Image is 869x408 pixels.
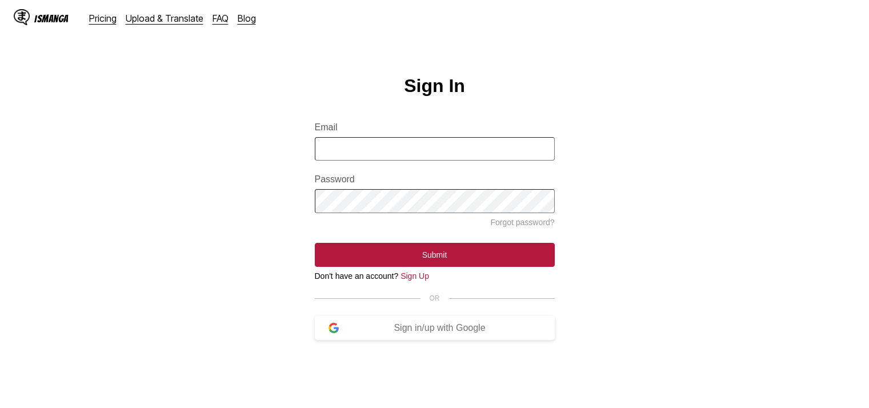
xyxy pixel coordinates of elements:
a: Forgot password? [490,218,554,227]
a: IsManga LogoIsManga [14,9,89,27]
h1: Sign In [404,75,465,97]
a: FAQ [213,13,229,24]
div: OR [315,294,555,302]
a: Blog [238,13,256,24]
label: Email [315,122,555,133]
div: Sign in/up with Google [339,323,541,333]
label: Password [315,174,555,185]
div: Don't have an account? [315,271,555,281]
img: google-logo [329,323,339,333]
button: Submit [315,243,555,267]
a: Sign Up [401,271,429,281]
div: IsManga [34,13,69,24]
img: IsManga Logo [14,9,30,25]
a: Pricing [89,13,117,24]
a: Upload & Translate [126,13,203,24]
button: Sign in/up with Google [315,316,555,340]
